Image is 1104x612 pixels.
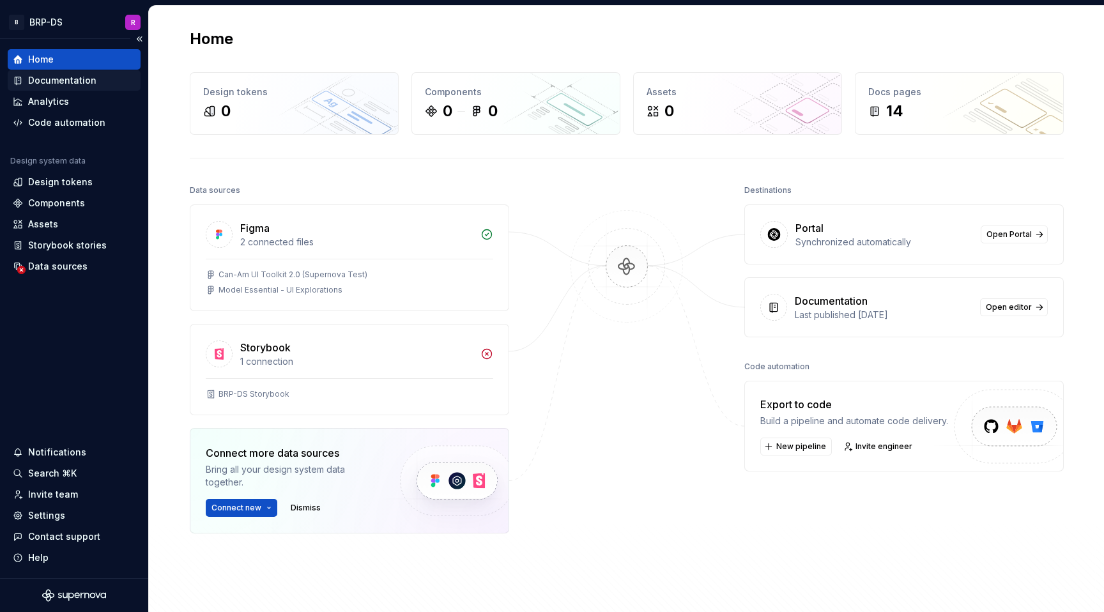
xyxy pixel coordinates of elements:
[285,499,326,517] button: Dismiss
[8,172,141,192] a: Design tokens
[42,589,106,602] svg: Supernova Logo
[9,15,24,30] div: B
[8,91,141,112] a: Analytics
[981,226,1048,243] a: Open Portal
[190,204,509,311] a: Figma2 connected filesCan-Am UI Toolkit 2.0 (Supernova Test)Model Essential - UI Explorations
[29,16,63,29] div: BRP-DS
[190,29,233,49] h2: Home
[8,547,141,568] button: Help
[795,309,972,321] div: Last published [DATE]
[8,526,141,547] button: Contact support
[131,17,135,27] div: R
[443,101,452,121] div: 0
[206,499,277,517] button: Connect new
[855,72,1064,135] a: Docs pages14
[28,260,88,273] div: Data sources
[190,72,399,135] a: Design tokens0
[190,181,240,199] div: Data sources
[795,236,973,249] div: Synchronized automatically
[28,467,77,480] div: Search ⌘K
[868,86,1050,98] div: Docs pages
[986,302,1032,312] span: Open editor
[488,101,498,121] div: 0
[795,220,824,236] div: Portal
[240,355,473,368] div: 1 connection
[411,72,620,135] a: Components00
[8,442,141,463] button: Notifications
[28,95,69,108] div: Analytics
[28,116,105,129] div: Code automation
[8,505,141,526] a: Settings
[986,229,1032,240] span: Open Portal
[218,270,367,280] div: Can-Am UI Toolkit 2.0 (Supernova Test)
[795,293,868,309] div: Documentation
[240,340,291,355] div: Storybook
[240,220,270,236] div: Figma
[28,197,85,210] div: Components
[240,236,473,249] div: 2 connected files
[28,530,100,543] div: Contact support
[776,441,826,452] span: New pipeline
[664,101,674,121] div: 0
[10,156,86,166] div: Design system data
[130,30,148,48] button: Collapse sidebar
[633,72,842,135] a: Assets0
[206,463,378,489] div: Bring all your design system data together.
[28,74,96,87] div: Documentation
[8,112,141,133] a: Code automation
[28,239,107,252] div: Storybook stories
[8,49,141,70] a: Home
[28,446,86,459] div: Notifications
[760,438,832,455] button: New pipeline
[647,86,829,98] div: Assets
[8,484,141,505] a: Invite team
[28,488,78,501] div: Invite team
[206,445,378,461] div: Connect more data sources
[425,86,607,98] div: Components
[221,101,231,121] div: 0
[211,503,261,513] span: Connect new
[8,214,141,234] a: Assets
[744,181,792,199] div: Destinations
[8,256,141,277] a: Data sources
[28,218,58,231] div: Assets
[980,298,1048,316] a: Open editor
[28,509,65,522] div: Settings
[28,53,54,66] div: Home
[8,235,141,256] a: Storybook stories
[8,70,141,91] a: Documentation
[291,503,321,513] span: Dismiss
[218,389,289,399] div: BRP-DS Storybook
[3,8,146,36] button: BBRP-DSR
[8,463,141,484] button: Search ⌘K
[8,193,141,213] a: Components
[760,415,948,427] div: Build a pipeline and automate code delivery.
[28,551,49,564] div: Help
[760,397,948,412] div: Export to code
[744,358,809,376] div: Code automation
[218,285,342,295] div: Model Essential - UI Explorations
[28,176,93,188] div: Design tokens
[855,441,912,452] span: Invite engineer
[190,324,509,415] a: Storybook1 connectionBRP-DS Storybook
[839,438,918,455] a: Invite engineer
[203,86,385,98] div: Design tokens
[886,101,903,121] div: 14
